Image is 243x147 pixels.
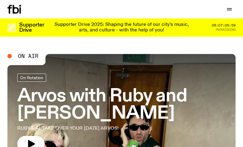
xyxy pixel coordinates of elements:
a: On Rotation [17,74,46,82]
span: Arvos with Ruby and [PERSON_NAME] [17,87,187,123]
span: Supporter Drive [19,22,44,33]
span: Remaining [216,27,236,32]
span: RUBY & AL TAKE OVER YOUR [DATE] ARVOS! [17,126,119,131]
span: On Air [18,53,38,60]
span: On Rotation [20,76,43,80]
span: 08:07:05:59 [212,23,236,28]
span: Supporter Drive 2025: Shaping the future of our city’s music, arts, and culture - with the help o... [54,22,189,33]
